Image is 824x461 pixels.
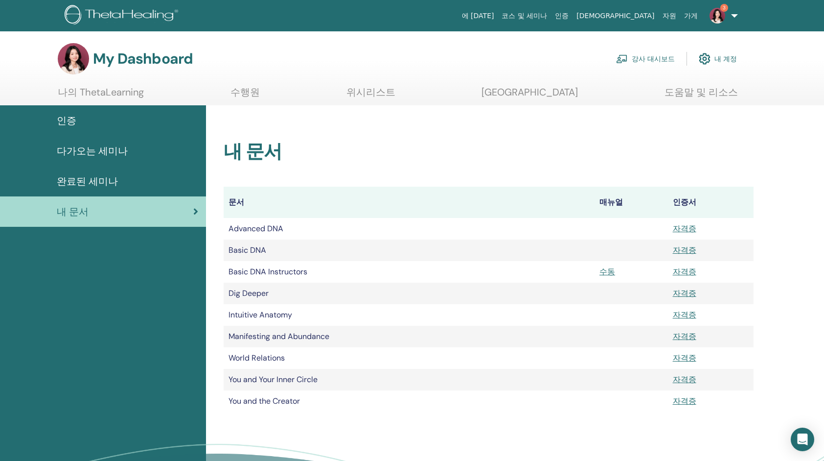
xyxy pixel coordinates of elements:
a: 내 계정 [699,48,737,70]
a: 자격증 [673,267,696,277]
a: 수동 [599,267,615,277]
td: Basic DNA Instructors [224,261,595,283]
img: default.jpg [58,43,89,74]
span: 다가오는 세미나 [57,144,128,158]
img: logo.png [65,5,182,27]
th: 매뉴얼 [595,187,668,218]
h3: My Dashboard [93,50,193,68]
a: 자격증 [673,310,696,320]
a: 자격증 [673,331,696,341]
span: 3 [720,4,728,12]
a: 에 [DATE] [458,7,498,25]
a: 자격증 [673,396,696,406]
td: You and Your Inner Circle [224,369,595,390]
img: chalkboard-teacher.svg [616,54,628,63]
a: 자격증 [673,288,696,298]
a: 위시리스트 [346,86,395,105]
a: 수행원 [230,86,260,105]
a: 자격증 [673,374,696,385]
td: Advanced DNA [224,218,595,240]
td: Dig Deeper [224,283,595,304]
span: 내 문서 [57,204,89,219]
th: 문서 [224,187,595,218]
a: 도움말 및 리소스 [664,86,738,105]
a: [GEOGRAPHIC_DATA] [481,86,578,105]
a: 코스 및 세미나 [498,7,551,25]
td: Manifesting and Abundance [224,326,595,347]
img: default.jpg [710,8,725,24]
td: Intuitive Anatomy [224,304,595,326]
a: 나의 ThetaLearning [58,86,144,105]
a: 인증 [551,7,572,25]
a: 자원 [659,7,680,25]
td: You and the Creator [224,390,595,412]
a: 가게 [680,7,702,25]
a: 자격증 [673,353,696,363]
a: 자격증 [673,245,696,255]
h2: 내 문서 [224,141,754,163]
a: [DEMOGRAPHIC_DATA] [572,7,658,25]
a: 강사 대시보드 [616,48,675,70]
img: cog.svg [699,50,710,67]
td: World Relations [224,347,595,369]
span: 완료된 세미나 [57,174,118,189]
span: 인증 [57,113,76,128]
a: 자격증 [673,223,696,234]
td: Basic DNA [224,240,595,261]
th: 인증서 [668,187,754,218]
div: Open Intercom Messenger [791,428,814,451]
